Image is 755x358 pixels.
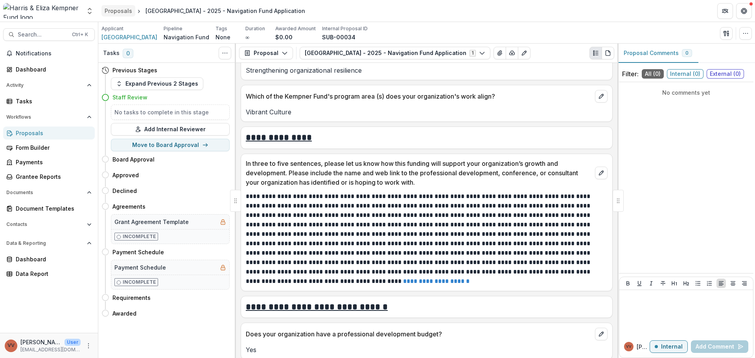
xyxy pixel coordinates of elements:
div: Dashboard [16,65,88,73]
p: Pipeline [164,25,182,32]
h5: No tasks to complete in this stage [114,108,226,116]
div: Data Report [16,270,88,278]
p: ∞ [245,33,249,41]
span: Notifications [16,50,92,57]
p: Internal [661,343,683,350]
button: Notifications [3,47,95,60]
div: Document Templates [16,204,88,213]
button: Open Data & Reporting [3,237,95,250]
div: Dashboard [16,255,88,263]
h4: Awarded [112,309,136,318]
div: Payments [16,158,88,166]
p: SUB-00034 [322,33,355,41]
button: Get Help [736,3,752,19]
button: edit [595,90,608,103]
span: Internal ( 0 ) [667,69,703,79]
h4: Board Approval [112,155,155,163]
p: Applicant [101,25,123,32]
h4: Requirements [112,294,151,302]
span: Activity [6,83,84,88]
p: Internal Proposal ID [322,25,368,32]
a: Document Templates [3,202,95,215]
button: Move to Board Approval [111,139,230,151]
a: [GEOGRAPHIC_DATA] [101,33,157,41]
span: Documents [6,190,84,195]
p: [PERSON_NAME] [637,343,650,351]
p: Duration [245,25,265,32]
div: Vivian Victoria [7,343,15,348]
button: Edit as form [518,47,530,59]
button: Add Internal Reviewer [111,123,230,136]
div: Grantee Reports [16,173,88,181]
p: None [215,33,230,41]
span: External ( 0 ) [707,69,744,79]
button: Underline [635,279,644,288]
button: PDF view [602,47,614,59]
h4: Agreements [112,202,145,211]
p: Incomplete [123,279,156,286]
span: 0 [123,49,133,58]
h5: Payment Schedule [114,263,166,272]
p: Strengthening organizational resilience [246,66,608,75]
button: Bullet List [693,279,703,288]
button: Add Comment [691,340,748,353]
button: Ordered List [705,279,714,288]
h4: Approved [112,171,139,179]
p: Navigation Fund [164,33,209,41]
span: Search... [18,31,67,38]
a: Proposals [101,5,135,17]
a: Payments [3,156,95,169]
button: View Attached Files [494,47,506,59]
p: $0.00 [275,33,293,41]
p: In three to five sentences, please let us know how this funding will support your organization’s ... [246,159,592,187]
button: Internal [650,340,688,353]
p: No comments yet [622,88,750,97]
button: Strike [658,279,668,288]
p: [EMAIL_ADDRESS][DOMAIN_NAME] [20,346,81,353]
button: Open Documents [3,186,95,199]
button: Heading 2 [681,279,691,288]
p: [PERSON_NAME] [20,338,61,346]
span: Contacts [6,222,84,227]
button: Align Left [716,279,726,288]
div: Proposals [105,7,132,15]
div: Proposals [16,129,88,137]
button: Open entity switcher [84,3,95,19]
h4: Previous Stages [112,66,157,74]
p: Tags [215,25,227,32]
p: Yes [246,345,608,354]
a: Proposals [3,127,95,140]
button: Align Center [728,279,738,288]
button: Proposal [239,47,293,59]
h4: Declined [112,187,137,195]
span: Workflows [6,114,84,120]
span: All ( 0 ) [642,69,664,79]
span: 0 [685,50,689,56]
button: Proposal Comments [617,44,698,63]
button: Partners [717,3,733,19]
button: Heading 1 [670,279,679,288]
a: Grantee Reports [3,170,95,183]
button: Italicize [646,279,656,288]
a: Dashboard [3,253,95,266]
p: User [64,339,81,346]
h4: Payment Schedule [112,248,164,256]
button: Expand Previous 2 Stages [111,77,203,90]
p: Which of the Kempner Fund's program area (s) does your organization's work align? [246,92,592,101]
div: [GEOGRAPHIC_DATA] - 2025 - Navigation Fund Application [145,7,305,15]
div: Ctrl + K [70,30,90,39]
h4: Staff Review [112,93,147,101]
p: Filter: [622,69,639,79]
div: Form Builder [16,143,88,152]
button: [GEOGRAPHIC_DATA] - 2025 - Navigation Fund Application1 [300,47,490,59]
div: Tasks [16,97,88,105]
img: Harris & Eliza Kempner Fund logo [3,3,81,19]
a: Tasks [3,95,95,108]
h3: Tasks [103,50,120,57]
p: Incomplete [123,233,156,240]
button: More [84,341,93,351]
p: Awarded Amount [275,25,316,32]
button: edit [595,167,608,179]
p: Does your organization have a professional development budget? [246,329,592,339]
h5: Grant Agreement Template [114,218,189,226]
